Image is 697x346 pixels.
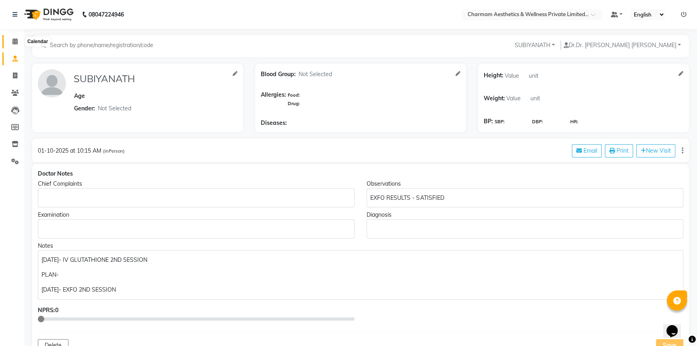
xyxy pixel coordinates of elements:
[532,118,543,125] span: DBP:
[584,147,597,154] span: Email
[38,180,355,188] div: Chief Complaints
[74,92,85,99] span: Age
[288,101,300,106] span: Drug:
[38,69,66,97] img: profile
[55,307,58,314] span: 0
[561,41,683,50] button: Dr.Dr. [PERSON_NAME] [PERSON_NAME]
[570,118,578,125] span: HR:
[38,242,683,250] div: Notes
[605,144,633,157] button: Print
[636,144,675,157] button: New Visit
[38,250,683,299] div: Rich Text Editor, main
[38,147,68,154] span: 01-10-2025
[72,69,187,88] input: Name
[528,69,552,82] input: unit
[367,180,683,188] div: Observations
[261,91,286,108] span: Allergies:
[512,41,558,50] button: SUBIYANATH
[38,219,355,238] div: Rich Text Editor, main
[261,70,296,79] span: Blood Group:
[503,69,528,82] input: Value
[529,92,553,105] input: unit
[41,256,679,264] p: [DATE]- IV GLUTATHIONE 2ND SESSION
[49,41,160,50] input: Search by phone/name/registration/code
[563,41,575,49] span: Dr.
[41,286,679,294] p: [DATE]- EXFO 2ND SESSION
[484,69,503,82] span: Height:
[367,188,683,207] div: Rich Text Editor, main
[89,3,124,26] b: 08047224946
[370,194,679,202] p: EXFO RESULTS - SATISFIED
[41,271,679,279] p: PLAN-
[103,148,125,154] span: (inPerson)
[38,188,355,207] div: Rich Text Editor, main
[288,92,300,98] span: Food:
[617,147,629,154] span: Print
[367,219,683,238] div: Rich Text Editor, main
[484,92,505,105] span: Weight:
[261,119,287,127] span: Diseases:
[484,117,493,126] span: BP:
[25,37,50,47] div: Calendar
[367,211,683,219] div: Diagnosis
[505,92,529,105] input: Value
[572,144,602,157] button: Email
[21,3,76,26] img: logo
[38,211,355,219] div: Examination
[38,306,355,315] div: NPRS:
[38,170,683,178] div: Doctor Notes
[495,118,505,125] span: SBP:
[663,314,689,338] iframe: chat widget
[74,104,95,113] span: Gender:
[70,147,101,154] span: at 10:15 AM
